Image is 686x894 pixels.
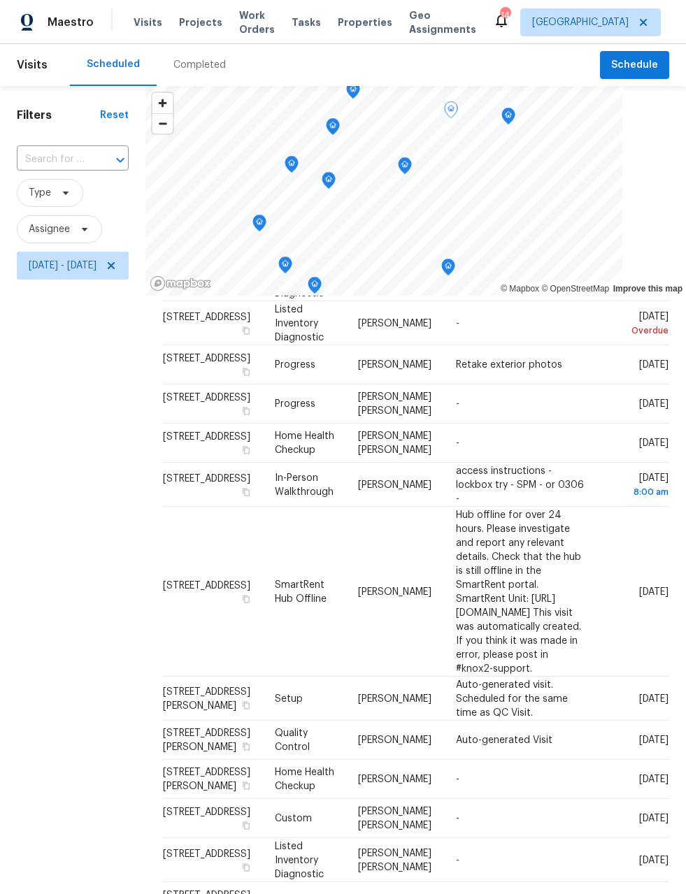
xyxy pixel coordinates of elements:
[611,57,658,74] span: Schedule
[173,58,226,72] div: Completed
[456,679,568,717] span: Auto-generated visit. Scheduled for the same time as QC Visit.
[501,108,515,129] div: Map marker
[163,686,250,710] span: [STREET_ADDRESS][PERSON_NAME]
[29,222,70,236] span: Assignee
[163,393,250,403] span: [STREET_ADDRESS]
[501,284,539,294] a: Mapbox
[179,15,222,29] span: Projects
[639,693,669,703] span: [DATE]
[252,215,266,236] div: Map marker
[163,807,250,817] span: [STREET_ADDRESS]
[608,323,669,337] div: Overdue
[608,311,669,337] span: [DATE]
[152,113,173,134] button: Zoom out
[240,324,252,336] button: Copy Address
[150,275,211,291] a: Mapbox homepage
[444,101,458,123] div: Map marker
[145,86,622,296] canvas: Map
[275,473,334,496] span: In-Person Walkthrough
[240,444,252,456] button: Copy Address
[358,431,431,455] span: [PERSON_NAME] [PERSON_NAME]
[338,15,392,29] span: Properties
[240,698,252,711] button: Copy Address
[358,735,431,745] span: [PERSON_NAME]
[48,15,94,29] span: Maestro
[358,774,431,784] span: [PERSON_NAME]
[326,118,340,140] div: Map marker
[17,108,100,122] h1: Filters
[17,149,90,171] input: Search for an address...
[639,855,669,865] span: [DATE]
[152,114,173,134] span: Zoom out
[239,8,275,36] span: Work Orders
[275,260,324,298] span: Listed Inventory Diagnostic
[275,304,324,342] span: Listed Inventory Diagnostic
[278,257,292,278] div: Map marker
[163,354,250,363] span: [STREET_ADDRESS]
[358,807,431,830] span: [PERSON_NAME] [PERSON_NAME]
[100,108,129,122] div: Reset
[358,392,431,416] span: [PERSON_NAME] [PERSON_NAME]
[358,586,431,596] span: [PERSON_NAME]
[456,360,562,370] span: Retake exterior photos
[441,259,455,280] div: Map marker
[292,17,321,27] span: Tasks
[456,438,459,448] span: -
[275,360,315,370] span: Progress
[608,484,669,498] div: 8:00 am
[456,814,459,823] span: -
[240,405,252,417] button: Copy Address
[285,156,299,178] div: Map marker
[532,15,629,29] span: [GEOGRAPHIC_DATA]
[163,767,250,791] span: [STREET_ADDRESS][PERSON_NAME]
[613,284,683,294] a: Improve this map
[17,50,48,80] span: Visits
[163,849,250,858] span: [STREET_ADDRESS]
[456,774,459,784] span: -
[275,693,303,703] span: Setup
[358,848,431,872] span: [PERSON_NAME] [PERSON_NAME]
[163,728,250,752] span: [STREET_ADDRESS][PERSON_NAME]
[163,432,250,442] span: [STREET_ADDRESS]
[275,814,312,823] span: Custom
[358,360,431,370] span: [PERSON_NAME]
[275,399,315,409] span: Progress
[163,473,250,483] span: [STREET_ADDRESS]
[322,172,336,194] div: Map marker
[456,855,459,865] span: -
[87,57,140,71] div: Scheduled
[409,8,476,36] span: Geo Assignments
[600,51,669,80] button: Schedule
[456,399,459,409] span: -
[456,510,581,673] span: Hub offline for over 24 hours. Please investigate and report any relevant details. Check that the...
[240,592,252,605] button: Copy Address
[275,431,334,455] span: Home Health Checkup
[541,284,609,294] a: OpenStreetMap
[110,150,130,170] button: Open
[29,259,97,273] span: [DATE] - [DATE]
[358,693,431,703] span: [PERSON_NAME]
[152,93,173,113] button: Zoom in
[240,860,252,873] button: Copy Address
[240,740,252,753] button: Copy Address
[346,82,360,103] div: Map marker
[639,735,669,745] span: [DATE]
[358,480,431,489] span: [PERSON_NAME]
[275,579,327,603] span: SmartRent Hub Offline
[275,767,334,791] span: Home Health Checkup
[639,399,669,409] span: [DATE]
[639,814,669,823] span: [DATE]
[639,360,669,370] span: [DATE]
[240,819,252,832] button: Copy Address
[456,318,459,328] span: -
[275,728,310,752] span: Quality Control
[456,466,584,503] span: access instructions - lockbox try - SPM - or 0306 -
[398,157,412,179] div: Map marker
[639,438,669,448] span: [DATE]
[358,318,431,328] span: [PERSON_NAME]
[240,779,252,792] button: Copy Address
[29,186,51,200] span: Type
[608,473,669,498] span: [DATE]
[240,366,252,378] button: Copy Address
